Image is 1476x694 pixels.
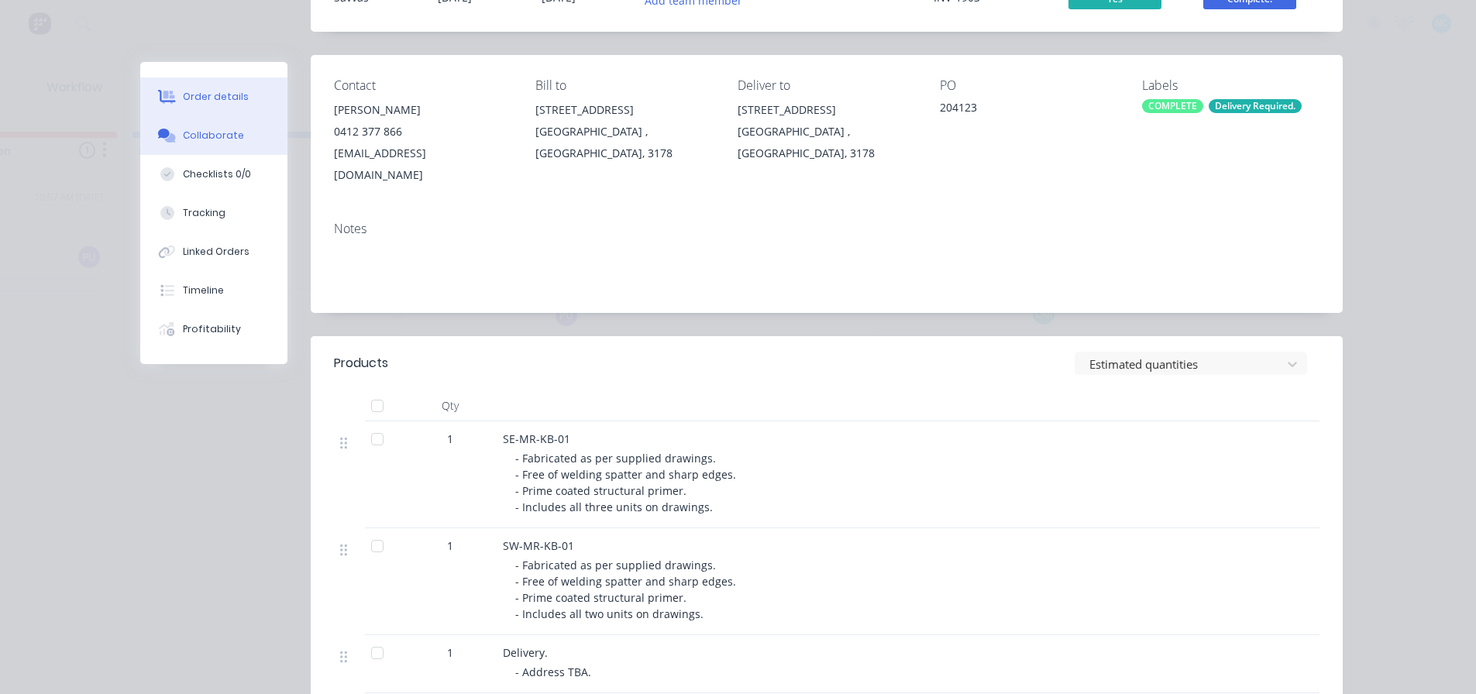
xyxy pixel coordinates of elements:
[140,155,287,194] button: Checklists 0/0
[535,99,713,121] div: [STREET_ADDRESS]
[738,78,915,93] div: Deliver to
[334,121,511,143] div: 0412 377 866
[140,77,287,116] button: Order details
[334,222,1319,236] div: Notes
[334,78,511,93] div: Contact
[140,232,287,271] button: Linked Orders
[1142,78,1319,93] div: Labels
[535,121,713,164] div: [GEOGRAPHIC_DATA] , [GEOGRAPHIC_DATA], 3178
[140,310,287,349] button: Profitability
[515,451,739,514] span: - Fabricated as per supplied drawings. - Free of welding spatter and sharp edges. - Prime coated ...
[738,121,915,164] div: [GEOGRAPHIC_DATA] , [GEOGRAPHIC_DATA], 3178
[334,354,388,373] div: Products
[535,99,713,164] div: [STREET_ADDRESS][GEOGRAPHIC_DATA] , [GEOGRAPHIC_DATA], 3178
[503,431,570,446] span: SE-MR-KB-01
[535,78,713,93] div: Bill to
[183,129,244,143] div: Collaborate
[503,538,574,553] span: SW-MR-KB-01
[183,206,225,220] div: Tracking
[140,194,287,232] button: Tracking
[334,99,511,121] div: [PERSON_NAME]
[447,644,453,661] span: 1
[738,99,915,121] div: [STREET_ADDRESS]
[334,143,511,186] div: [EMAIL_ADDRESS][DOMAIN_NAME]
[515,558,739,621] span: - Fabricated as per supplied drawings. - Free of welding spatter and sharp edges. - Prime coated ...
[1209,99,1302,113] div: Delivery Required.
[183,245,249,259] div: Linked Orders
[140,116,287,155] button: Collaborate
[183,167,251,181] div: Checklists 0/0
[447,431,453,447] span: 1
[1142,99,1203,113] div: COMPLETE
[183,283,224,297] div: Timeline
[334,99,511,186] div: [PERSON_NAME]0412 377 866[EMAIL_ADDRESS][DOMAIN_NAME]
[940,78,1117,93] div: PO
[940,99,1117,121] div: 204123
[503,645,548,660] span: Delivery.
[183,90,249,104] div: Order details
[183,322,241,336] div: Profitability
[140,271,287,310] button: Timeline
[447,538,453,554] span: 1
[404,390,497,421] div: Qty
[738,99,915,164] div: [STREET_ADDRESS][GEOGRAPHIC_DATA] , [GEOGRAPHIC_DATA], 3178
[515,665,591,679] span: - Address TBA.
